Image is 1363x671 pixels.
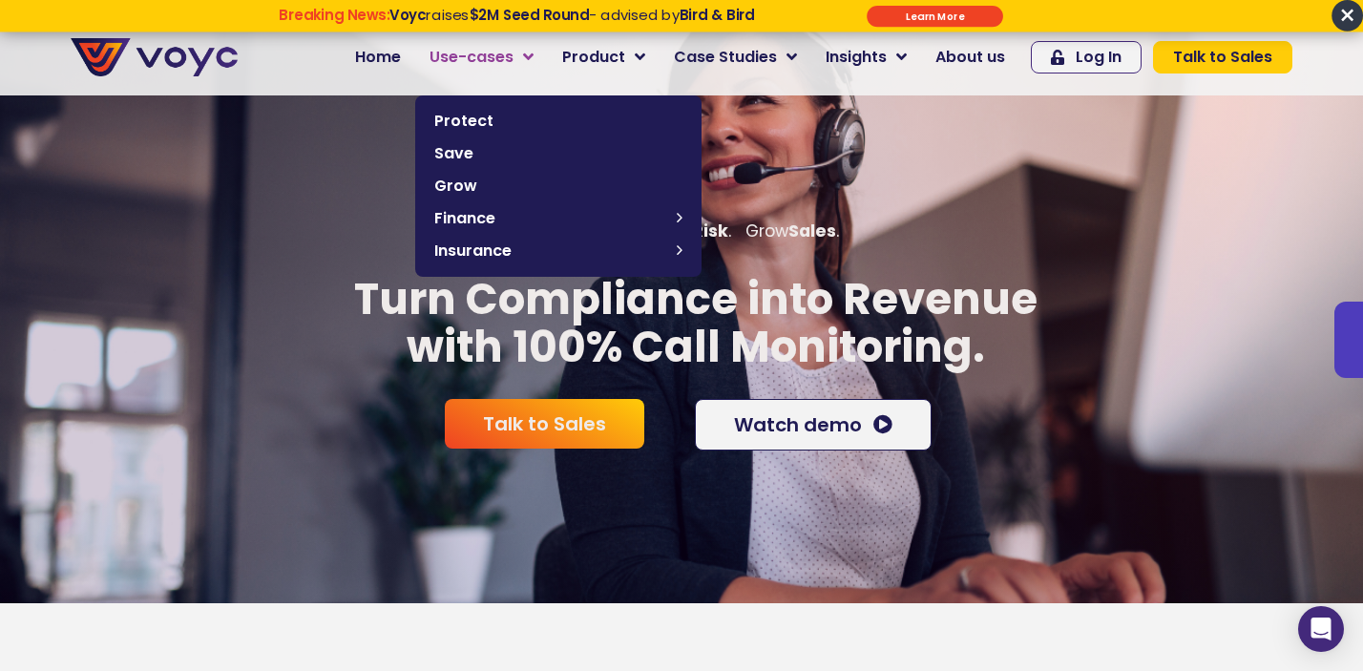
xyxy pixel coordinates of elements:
[207,7,827,41] div: Breaking News: Voyc raises $2M Seed Round - advised by Bird & Bird
[425,202,692,235] a: Finance
[389,5,426,25] strong: Voyc
[445,399,644,449] a: Talk to Sales
[341,38,415,76] a: Home
[425,137,692,170] a: Save
[734,415,862,434] span: Watch demo
[425,105,692,137] a: Protect
[811,38,921,76] a: Insights
[1153,41,1292,73] a: Talk to Sales
[425,170,692,202] a: Grow
[430,46,514,69] span: Use-cases
[279,5,389,25] strong: Breaking News:
[1076,50,1122,65] span: Log In
[389,5,754,25] span: raises - advised by
[1031,41,1142,73] a: Log In
[434,175,682,198] span: Grow
[921,38,1019,76] a: About us
[470,5,590,25] strong: $2M Seed Round
[692,220,728,242] b: Risk
[434,240,667,262] span: Insurance
[434,207,667,230] span: Finance
[680,5,755,25] strong: Bird & Bird
[674,46,777,69] span: Case Studies
[867,6,1003,27] div: Submit
[562,46,625,69] span: Product
[415,38,548,76] a: Use-cases
[425,235,692,267] a: Insurance
[548,38,660,76] a: Product
[1173,50,1272,65] span: Talk to Sales
[788,220,836,242] b: Sales
[483,414,606,433] span: Talk to Sales
[434,142,682,165] span: Save
[935,46,1005,69] span: About us
[434,110,682,133] span: Protect
[1298,606,1344,652] div: Open Intercom Messenger
[71,38,238,76] img: voyc-full-logo
[660,38,811,76] a: Case Studies
[355,46,401,69] span: Home
[826,46,887,69] span: Insights
[695,399,932,451] a: Watch demo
